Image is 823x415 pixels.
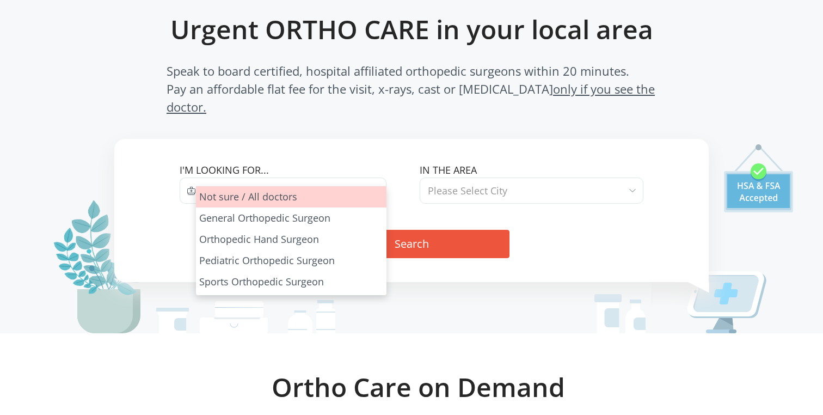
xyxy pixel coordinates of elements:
label: In the area [420,163,643,178]
li: Orthopedic Hand Surgeon [196,229,386,250]
label: I'm looking for... [180,163,403,178]
button: Search [314,230,509,258]
li: Not sure / All doctors [196,186,386,207]
h1: Urgent ORTHO CARE in your local area [138,14,685,45]
li: Sports Orthopedic Surgeon [196,271,386,292]
span: Please Select City [428,184,507,197]
span: Speak to board certified, hospital affiliated orthopedic surgeons within 20 minutes. Pay an affor... [167,62,656,116]
li: Spine and Back Orthopedic Surgeon [196,292,386,314]
span: Type of Specialist [204,184,284,197]
li: General Orthopedic Surgeon [196,207,386,229]
li: Pediatric Orthopedic Surgeon [196,250,386,271]
h2: Ortho Care on Demand [69,371,768,403]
